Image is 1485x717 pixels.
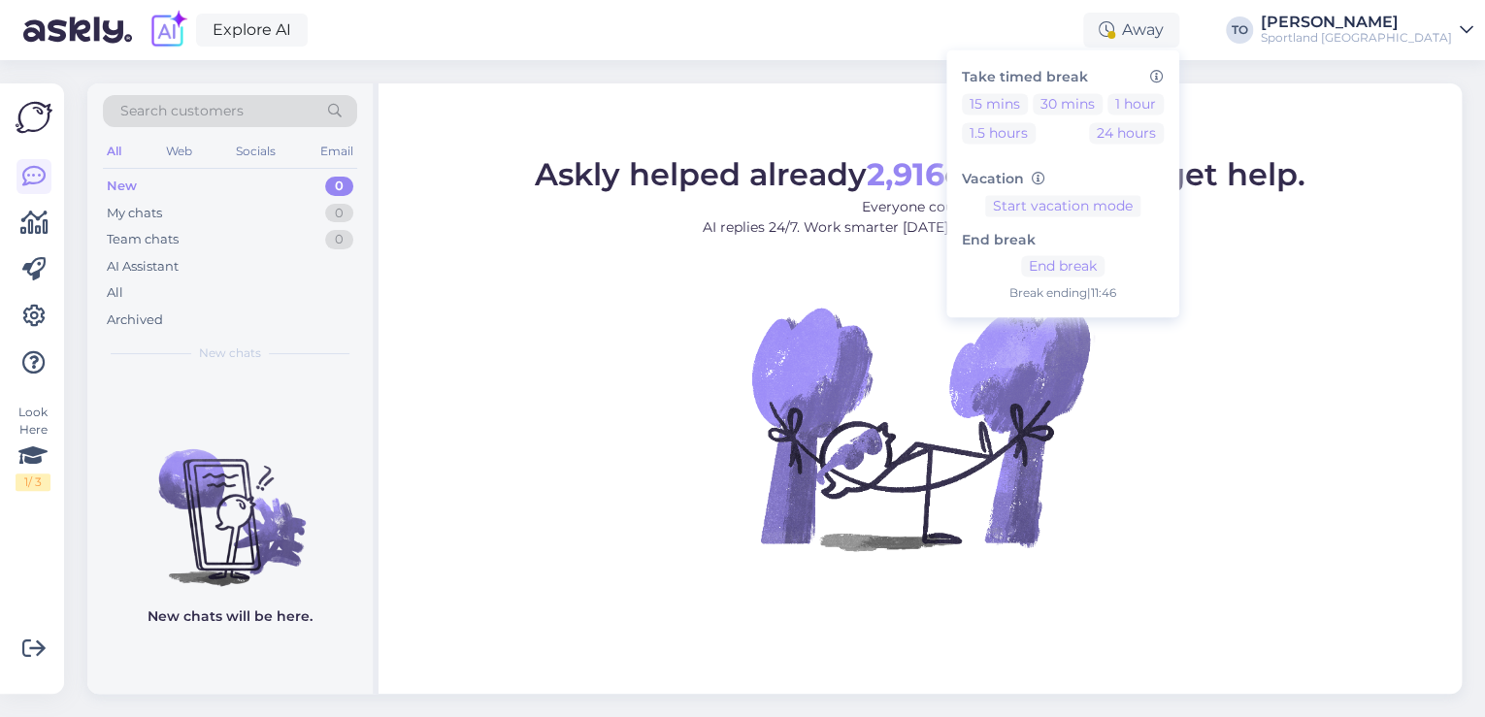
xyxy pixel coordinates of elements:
h6: Take timed break [962,69,1164,85]
span: Search customers [120,101,244,121]
div: Break ending | 11:46 [962,285,1164,303]
div: Away [1083,13,1179,48]
h6: End break [962,232,1164,248]
img: No chats [87,414,373,589]
div: Socials [232,139,280,164]
div: 0 [325,230,353,249]
div: New [107,177,137,196]
h6: Vacation [962,171,1164,187]
div: Look Here [16,404,50,491]
img: Askly Logo [16,99,52,136]
div: Email [316,139,357,164]
div: [PERSON_NAME] [1261,15,1452,30]
div: My chats [107,204,162,223]
a: [PERSON_NAME]Sportland [GEOGRAPHIC_DATA] [1261,15,1473,46]
span: New chats [199,344,261,362]
button: 1.5 hours [962,122,1036,144]
div: Archived [107,310,163,330]
div: TO [1226,16,1253,44]
div: Web [162,139,196,164]
button: End break [1021,256,1105,277]
button: Start vacation mode [985,195,1140,216]
button: 15 mins [962,93,1028,114]
button: 1 hour [1107,93,1164,114]
div: Team chats [107,230,179,249]
button: 30 mins [1033,93,1103,114]
a: Explore AI [196,14,308,47]
p: Everyone counts. AI replies 24/7. Work smarter [DATE] and raise the CX bar higher. [535,197,1305,238]
div: All [103,139,125,164]
span: Askly helped already customers to get help. [535,155,1305,193]
img: No Chat active [745,253,1095,603]
b: 2,916 [867,155,944,193]
div: AI Assistant [107,257,179,277]
div: 1 / 3 [16,473,50,491]
img: explore-ai [148,10,188,50]
div: Sportland [GEOGRAPHIC_DATA] [1261,30,1452,46]
p: New chats will be here. [148,606,313,627]
button: 24 hours [1089,122,1164,144]
div: All [107,283,123,303]
div: 0 [325,177,353,196]
div: 0 [325,204,353,223]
